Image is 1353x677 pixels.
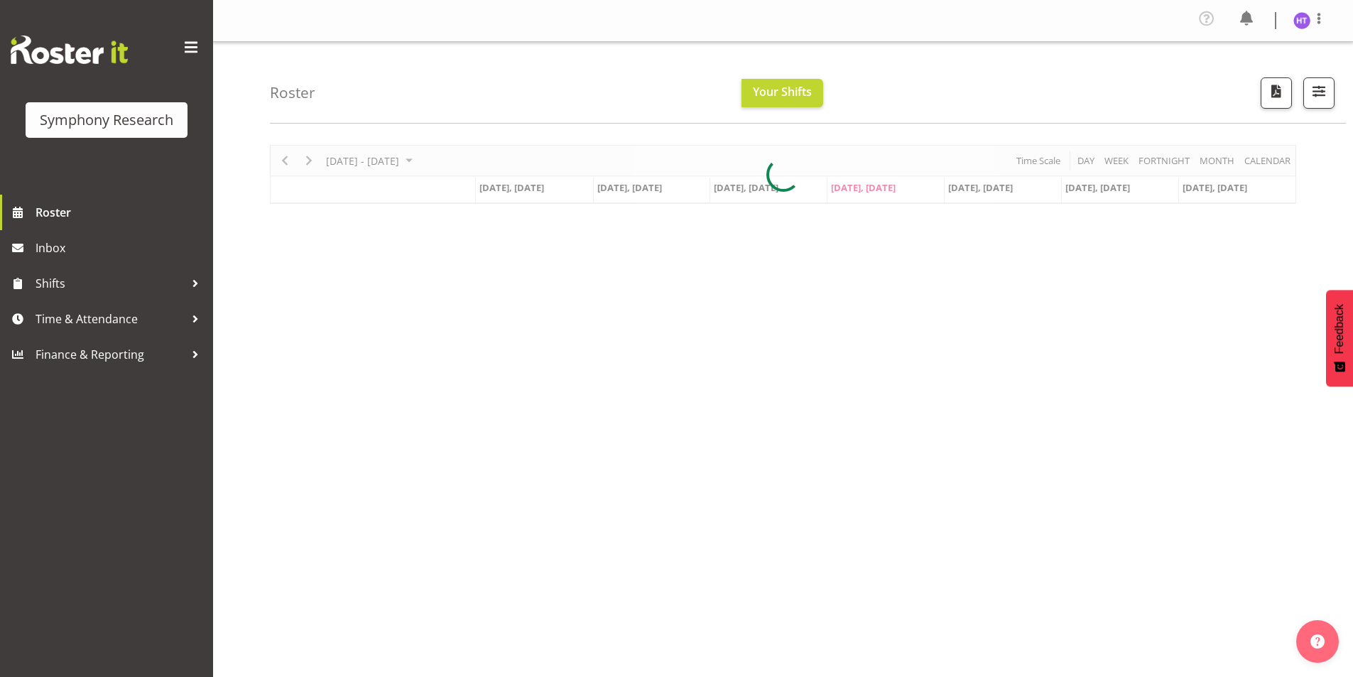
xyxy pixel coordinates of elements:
[36,237,206,259] span: Inbox
[11,36,128,64] img: Rosterit website logo
[1293,12,1310,29] img: hal-thomas1264.jpg
[1310,634,1325,649] img: help-xxl-2.png
[1326,290,1353,386] button: Feedback - Show survey
[753,84,812,99] span: Your Shifts
[36,273,185,294] span: Shifts
[270,85,315,101] h4: Roster
[40,109,173,131] div: Symphony Research
[1261,77,1292,109] button: Download a PDF of the roster according to the set date range.
[1333,304,1346,354] span: Feedback
[36,308,185,330] span: Time & Attendance
[36,202,206,223] span: Roster
[1303,77,1335,109] button: Filter Shifts
[36,344,185,365] span: Finance & Reporting
[741,79,823,107] button: Your Shifts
